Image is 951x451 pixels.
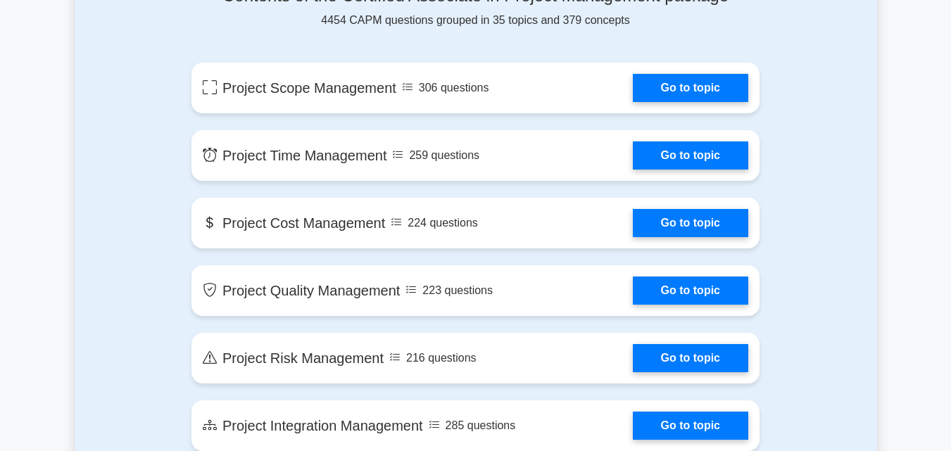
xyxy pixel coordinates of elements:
a: Go to topic [633,209,748,237]
a: Go to topic [633,74,748,102]
a: Go to topic [633,412,748,440]
a: Go to topic [633,277,748,305]
a: Go to topic [633,141,748,170]
a: Go to topic [633,344,748,372]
